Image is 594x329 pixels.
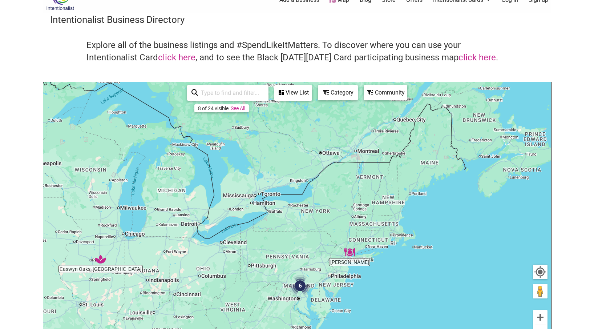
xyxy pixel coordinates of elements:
h4: Explore all of the business listings and #SpendLikeItMatters. To discover where you can use your ... [86,39,508,64]
div: 6 [289,275,311,297]
div: Community [364,86,407,100]
div: 8 of 24 visible [198,105,229,111]
h3: Intentionalist Business Directory [50,13,544,26]
a: click here [458,52,496,63]
a: click here [158,52,195,63]
input: Type to find and filter... [198,86,264,100]
button: Zoom in [533,310,547,325]
div: Contento [344,247,355,258]
a: See All [231,105,245,111]
div: View List [275,86,311,100]
div: Filter by category [318,85,358,100]
div: Type to search and filter [187,85,268,101]
div: See a list of the visible businesses [274,85,312,101]
div: Filter by Community [364,85,407,100]
button: Your Location [533,265,547,279]
div: Caswyn Oaks, LMT [95,254,106,265]
div: Category [319,86,357,100]
button: Drag Pegman onto the map to open Street View [533,284,547,298]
